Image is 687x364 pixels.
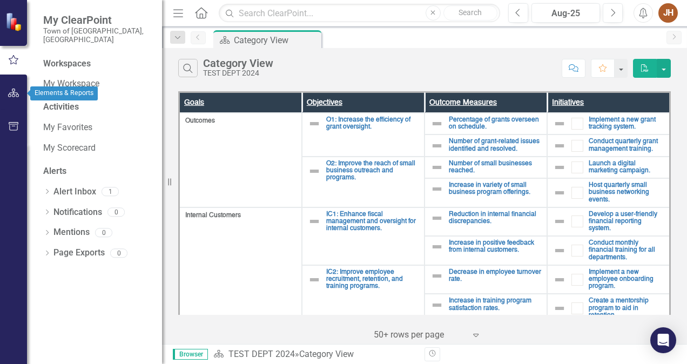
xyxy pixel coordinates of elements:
[43,78,151,90] a: My Workspace
[553,117,566,130] img: Not Defined
[185,117,296,126] span: Outcomes
[449,298,541,312] a: Increase in training program satisfaction rates.
[430,183,443,196] img: Not Defined
[449,182,541,196] a: Increase in variety of small business program offerings.
[185,211,296,220] span: Internal Customers
[430,240,443,253] img: Not Defined
[589,182,664,204] a: Host quarterly small business networking events.
[430,299,443,312] img: Not Defined
[430,117,443,130] img: Not Defined
[531,3,600,23] button: Aug-25
[553,273,566,286] img: Not Defined
[430,161,443,174] img: Not Defined
[443,5,497,21] button: Search
[449,269,541,283] a: Decrease in employee turnover rate.
[589,138,664,152] a: Conduct quarterly grant management training.
[53,247,105,259] a: Page Exports
[43,26,151,44] small: Town of [GEOGRAPHIC_DATA], [GEOGRAPHIC_DATA]
[213,348,416,361] div: »
[308,165,321,178] img: Not Defined
[203,57,273,69] div: Category View
[589,298,664,319] a: Create a mentorship program to aid in retention.
[589,240,664,261] a: Conduct monthly financial training for all departments.
[326,269,419,291] a: IC2: Improve employee recruitment, retention, and training programs.
[30,86,98,100] div: Elements & Reports
[650,327,676,353] div: Open Intercom Messenger
[553,244,566,257] img: Not Defined
[449,117,541,131] a: Percentage of grants overseen on schedule.
[449,240,541,254] a: Increase in positive feedback from internal customers.
[102,187,119,197] div: 1
[43,14,151,26] span: My ClearPoint
[658,3,678,23] button: JH
[219,4,500,23] input: Search ClearPoint...
[308,215,321,228] img: Not Defined
[553,186,566,199] img: Not Defined
[589,211,664,233] a: Develop a user-friendly financial reporting system.
[53,206,102,219] a: Notifications
[449,211,541,225] a: Reduction in internal financial discrepancies.
[43,142,151,154] a: My Scorecard
[234,33,319,47] div: Category View
[553,139,566,152] img: Not Defined
[449,160,541,174] a: Number of small businesses reached.
[173,349,208,360] span: Browser
[95,228,112,237] div: 0
[43,165,151,178] div: Alerts
[326,160,419,182] a: O2: Improve the reach of small business outreach and programs.
[589,117,664,131] a: Implement a new grant tracking system.
[43,58,91,70] div: Workspaces
[459,8,482,17] span: Search
[203,69,273,77] div: TEST DEPT 2024
[53,186,96,198] a: Alert Inbox
[553,215,566,228] img: Not Defined
[308,117,321,130] img: Not Defined
[110,248,127,258] div: 0
[5,12,24,31] img: ClearPoint Strategy
[589,269,664,291] a: Implement a new employee onboarding program.
[53,226,90,239] a: Mentions
[228,349,295,359] a: TEST DEPT 2024
[308,273,321,286] img: Not Defined
[326,117,419,131] a: O1: Increase the efficiency of grant oversight.
[107,207,125,217] div: 0
[326,211,419,233] a: IC1: Enhance fiscal management and oversight for internal customers.
[430,139,443,152] img: Not Defined
[589,160,664,174] a: Launch a digital marketing campaign.
[553,161,566,174] img: Not Defined
[43,122,151,134] a: My Favorites
[43,101,151,113] div: Activities
[299,349,354,359] div: Category View
[553,302,566,315] img: Not Defined
[430,212,443,225] img: Not Defined
[535,7,596,20] div: Aug-25
[430,269,443,282] img: Not Defined
[449,138,541,152] a: Number of grant-related issues identified and resolved.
